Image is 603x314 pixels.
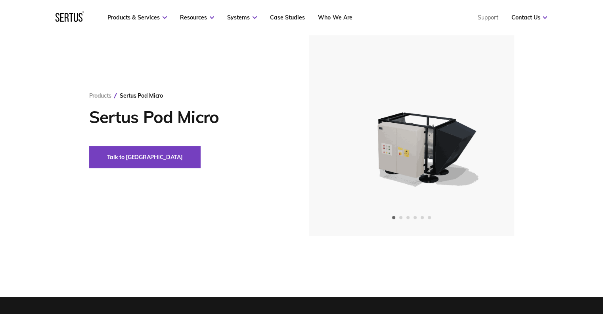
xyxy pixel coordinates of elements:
a: Contact Us [511,14,547,21]
a: Support [477,14,498,21]
span: Go to slide 5 [421,216,424,219]
a: Who We Are [318,14,352,21]
span: Go to slide 2 [399,216,402,219]
h1: Sertus Pod Micro [89,107,285,127]
iframe: Chat Widget [461,222,603,314]
a: Products & Services [107,14,167,21]
a: Products [89,92,111,99]
a: Resources [180,14,214,21]
span: Go to slide 6 [428,216,431,219]
a: Systems [227,14,257,21]
span: Go to slide 4 [413,216,417,219]
a: Case Studies [270,14,305,21]
span: Go to slide 3 [406,216,410,219]
button: Talk to [GEOGRAPHIC_DATA] [89,146,201,168]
